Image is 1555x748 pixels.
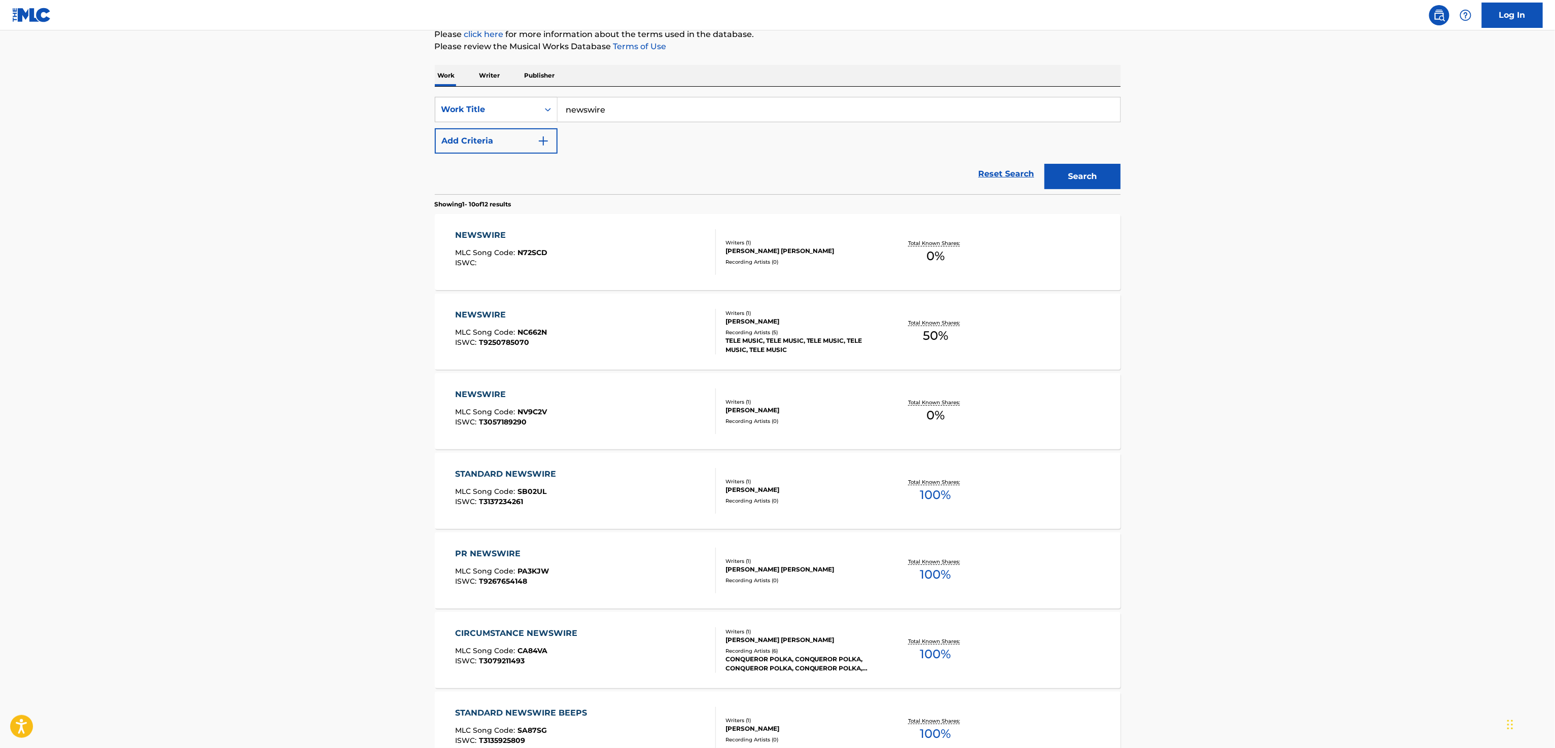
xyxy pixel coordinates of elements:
[517,248,547,257] span: N72SCD
[455,338,479,347] span: ISWC :
[909,239,963,247] p: Total Known Shares:
[909,478,963,486] p: Total Known Shares:
[12,8,51,22] img: MLC Logo
[435,612,1121,688] a: CIRCUMSTANCE NEWSWIREMLC Song Code:CA84VAISWC:T3079211493Writers (1)[PERSON_NAME] [PERSON_NAME]Re...
[455,646,517,655] span: MLC Song Code :
[725,724,879,733] div: [PERSON_NAME]
[725,565,879,574] div: [PERSON_NAME] [PERSON_NAME]
[435,373,1121,449] a: NEWSWIREMLC Song Code:NV9C2VISWC:T3057189290Writers (1)[PERSON_NAME]Recording Artists (0)Total Kn...
[435,128,558,154] button: Add Criteria
[435,453,1121,529] a: STANDARD NEWSWIREMLC Song Code:SB02ULISWC:T3137234261Writers (1)[PERSON_NAME]Recording Artists (0...
[920,486,951,504] span: 100 %
[455,726,517,735] span: MLC Song Code :
[909,637,963,645] p: Total Known Shares:
[455,627,582,639] div: CIRCUMSTANCE NEWSWIRE
[455,487,517,496] span: MLC Song Code :
[1460,9,1472,21] img: help
[435,65,458,86] p: Work
[455,566,517,576] span: MLC Song Code :
[725,647,879,655] div: Recording Artists ( 6 )
[1507,709,1513,740] div: Drag
[435,97,1121,194] form: Search Form
[455,548,549,560] div: PR NEWSWIRE
[435,28,1121,41] p: Please for more information about the terms used in the database.
[455,258,479,267] span: ISWC :
[920,565,951,584] span: 100 %
[725,239,879,246] div: Writers ( 1 )
[517,726,547,735] span: SA87SG
[435,294,1121,370] a: NEWSWIREMLC Song Code:NC662NISWC:T9250785070Writers (1)[PERSON_NAME]Recording Artists (5)TELE MUS...
[725,336,879,354] div: TELE MUSIC, TELE MUSIC, TELE MUSIC, TELE MUSIC, TELE MUSIC
[455,309,547,321] div: NEWSWIRE
[464,29,504,39] a: click here
[725,497,879,505] div: Recording Artists ( 0 )
[435,41,1121,53] p: Please review the Musical Works Database
[435,200,511,209] p: Showing 1 - 10 of 12 results
[923,327,948,345] span: 50 %
[455,577,479,586] span: ISWC :
[926,247,945,265] span: 0 %
[455,388,547,401] div: NEWSWIRE
[1456,5,1476,25] div: Help
[909,399,963,406] p: Total Known Shares:
[725,309,879,317] div: Writers ( 1 )
[479,577,527,586] span: T9267654148
[517,407,547,416] span: NV9C2V
[725,557,879,565] div: Writers ( 1 )
[455,656,479,665] span: ISWC :
[1433,9,1445,21] img: search
[920,645,951,663] span: 100 %
[455,497,479,506] span: ISWC :
[455,229,547,241] div: NEWSWIRE
[517,646,547,655] span: CA84VA
[725,317,879,326] div: [PERSON_NAME]
[725,417,879,425] div: Recording Artists ( 0 )
[479,338,529,347] span: T9250785070
[909,558,963,565] p: Total Known Shares:
[441,103,533,116] div: Work Title
[725,406,879,415] div: [PERSON_NAME]
[479,656,525,665] span: T3079211493
[455,328,517,337] span: MLC Song Code :
[517,566,549,576] span: PA3KJW
[725,635,879,645] div: [PERSON_NAME] [PERSON_NAME]
[455,417,479,426] span: ISWC :
[909,717,963,725] p: Total Known Shares:
[725,329,879,336] div: Recording Artists ( 5 )
[611,42,667,51] a: Terms of Use
[455,407,517,416] span: MLC Song Code :
[479,736,525,745] span: T3135925809
[537,135,549,147] img: 9d2ae6d4665cec9f34b9.svg
[725,398,879,406] div: Writers ( 1 )
[522,65,558,86] p: Publisher
[725,577,879,584] div: Recording Artists ( 0 )
[725,736,879,743] div: Recording Artists ( 0 )
[725,258,879,266] div: Recording Artists ( 0 )
[1482,3,1543,28] a: Log In
[920,725,951,743] span: 100 %
[455,468,561,480] div: STANDARD NEWSWIRE
[435,214,1121,290] a: NEWSWIREMLC Song Code:N72SCDISWC:Writers (1)[PERSON_NAME] [PERSON_NAME]Recording Artists (0)Total...
[1429,5,1449,25] a: Public Search
[455,736,479,745] span: ISWC :
[479,417,527,426] span: T3057189290
[974,163,1040,185] a: Reset Search
[455,707,592,719] div: STANDARD NEWSWIRE BEEPS
[476,65,503,86] p: Writer
[1504,699,1555,748] iframe: Chat Widget
[517,328,547,337] span: NC662N
[455,248,517,257] span: MLC Song Code :
[725,246,879,256] div: [PERSON_NAME] [PERSON_NAME]
[725,628,879,635] div: Writers ( 1 )
[725,478,879,485] div: Writers ( 1 )
[1045,164,1121,189] button: Search
[725,655,879,673] div: CONQUEROR POLKA, CONQUEROR POLKA, CONQUEROR POLKA, CONQUEROR POLKA, CONQUEROR POLKA
[926,406,945,424] span: 0 %
[435,532,1121,609] a: PR NEWSWIREMLC Song Code:PA3KJWISWC:T9267654148Writers (1)[PERSON_NAME] [PERSON_NAME]Recording Ar...
[517,487,546,496] span: SB02UL
[909,319,963,327] p: Total Known Shares:
[725,717,879,724] div: Writers ( 1 )
[479,497,523,506] span: T3137234261
[725,485,879,494] div: [PERSON_NAME]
